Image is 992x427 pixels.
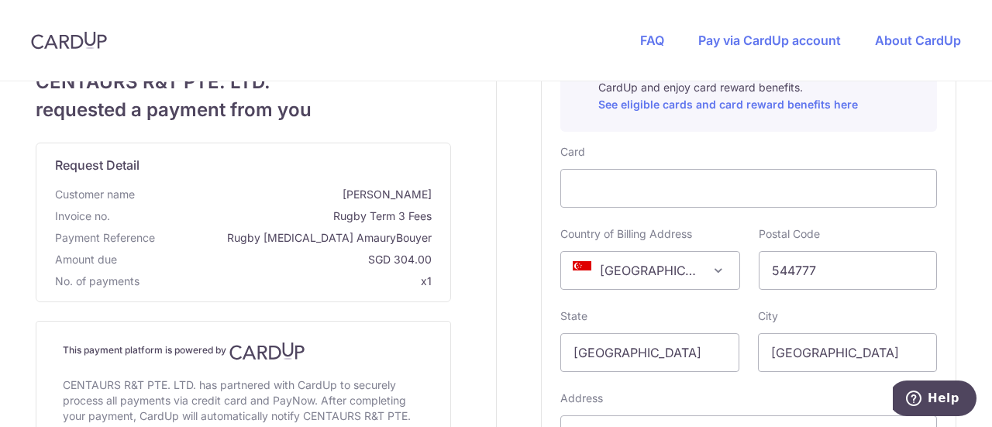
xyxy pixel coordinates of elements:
span: No. of payments [55,274,139,289]
span: translation missing: en.request_detail [55,157,139,173]
p: Pay with your credit card for this and other payments on CardUp and enjoy card reward benefits. [598,64,924,114]
a: Pay via CardUp account [698,33,841,48]
span: Singapore [560,251,739,290]
span: translation missing: en.payment_reference [55,231,155,244]
span: x1 [421,274,432,288]
label: City [758,308,778,324]
span: SGD 304.00 [123,252,432,267]
img: CardUp [31,31,107,50]
label: Country of Billing Address [560,226,692,242]
span: [PERSON_NAME] [141,187,432,202]
span: requested a payment from you [36,96,451,124]
iframe: Secure card payment input frame [573,179,924,198]
span: Invoice no. [55,208,110,224]
a: See eligible cards and card reward benefits here [598,98,858,111]
h4: This payment platform is powered by [63,342,424,360]
span: Singapore [561,252,739,289]
input: Example 123456 [759,251,938,290]
a: FAQ [640,33,664,48]
span: Customer name [55,187,135,202]
span: Rugby Term 3 Fees [116,208,432,224]
span: CENTAURS R&T PTE. LTD. [36,68,451,96]
label: Card [560,144,585,160]
span: Rugby [MEDICAL_DATA] AmauryBouyer [161,230,432,246]
label: State [560,308,587,324]
label: Postal Code [759,226,820,242]
img: CardUp [229,342,305,360]
span: Amount due [55,252,117,267]
a: About CardUp [875,33,961,48]
iframe: Opens a widget where you can find more information [893,381,976,419]
label: Address [560,391,603,406]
